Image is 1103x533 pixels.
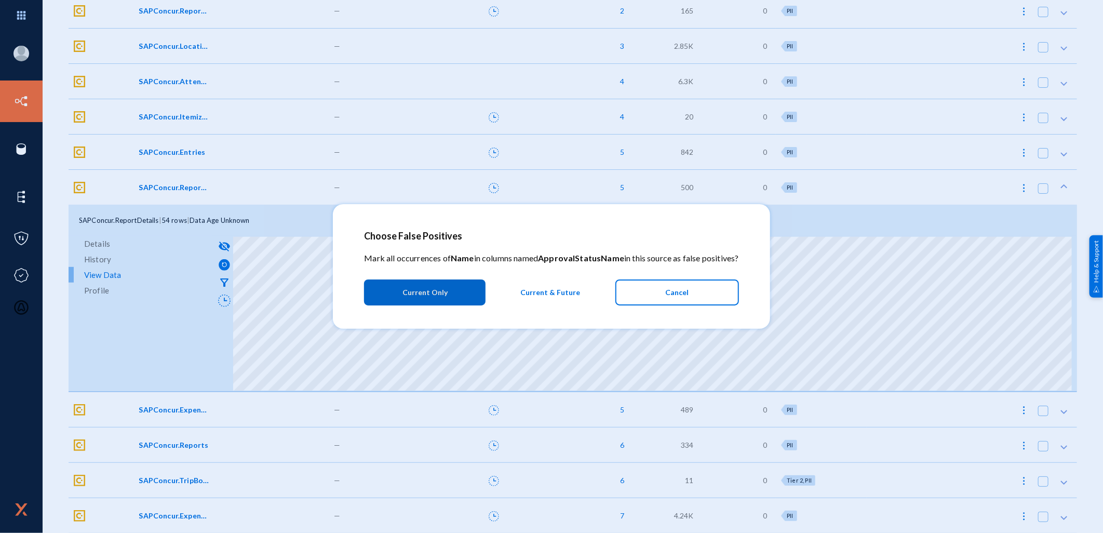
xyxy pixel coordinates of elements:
[521,283,581,302] span: Current & Future
[364,279,486,305] button: Current Only
[665,284,689,301] span: Cancel
[615,279,739,305] button: Cancel
[364,252,738,264] p: Mark all occurrences of in columns named in this source as false positives?
[364,230,738,242] h2: Choose False Positives
[538,253,624,263] span: ApprovalStatusName
[451,253,474,263] span: Name
[490,279,611,305] button: Current & Future
[402,283,448,302] span: Current Only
